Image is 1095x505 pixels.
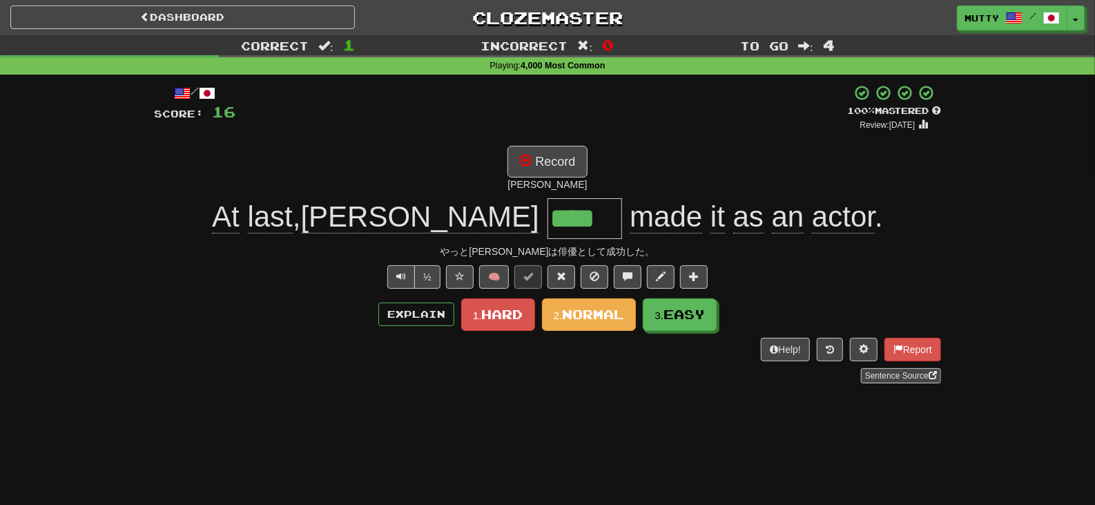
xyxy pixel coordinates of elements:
button: Add to collection (alt+a) [680,265,708,289]
div: Text-to-speech controls [385,265,440,289]
span: Score: [154,108,204,120]
span: Easy [663,307,705,322]
a: mutty / [957,6,1067,30]
button: Ignore sentence (alt+i) [581,265,608,289]
button: Play sentence audio (ctl+space) [387,265,415,289]
span: 4 [823,37,835,53]
button: Report [884,338,941,361]
span: : [578,40,593,52]
span: 0 [602,37,614,53]
button: Record [507,146,587,178]
strong: 4,000 Most Common [521,61,605,70]
button: 2.Normal [542,298,637,331]
span: To go [740,39,788,53]
button: ½ [414,265,440,289]
button: Set this sentence to 100% Mastered (alt+m) [514,265,542,289]
a: Sentence Source [861,368,941,383]
span: Incorrect [481,39,568,53]
button: Favorite sentence (alt+f) [446,265,474,289]
span: . [622,200,883,234]
button: Round history (alt+y) [817,338,843,361]
span: Correct [241,39,309,53]
span: an [772,200,804,234]
span: 100 % [847,105,875,116]
a: Clozemaster [376,6,720,30]
div: やっと[PERSON_NAME]は俳優として成功した。 [154,245,941,258]
small: 1. [473,309,482,321]
span: : [798,40,813,52]
span: Hard [482,307,523,322]
button: 1.Hard [461,298,535,331]
button: 3.Easy [643,298,717,331]
span: as [733,200,764,234]
span: : [318,40,333,52]
div: / [154,84,235,102]
small: 2. [554,309,563,321]
span: [PERSON_NAME] [301,200,539,234]
span: 16 [212,103,235,120]
span: last [248,200,293,234]
button: Explain [378,303,454,326]
span: made [630,200,702,234]
span: , [212,200,547,234]
button: Reset to 0% Mastered (alt+r) [547,265,575,289]
button: 🧠 [479,265,509,289]
button: Discuss sentence (alt+u) [614,265,641,289]
div: [PERSON_NAME] [154,178,941,191]
span: At [212,200,240,234]
span: / [1029,11,1036,21]
span: actor [812,200,875,234]
a: Dashboard [10,6,355,29]
div: Mastered [847,105,941,117]
span: 1 [343,37,355,53]
span: mutty [965,12,999,24]
small: Review: [DATE] [860,120,915,130]
small: 3. [655,309,663,321]
button: Help! [761,338,810,361]
button: Edit sentence (alt+d) [647,265,675,289]
span: Normal [562,307,624,322]
span: it [710,200,725,234]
